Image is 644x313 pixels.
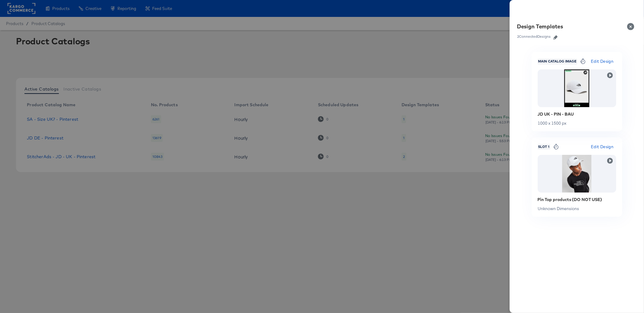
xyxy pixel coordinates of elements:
[588,143,616,150] button: Edit Design
[538,197,616,202] div: Pin Top products (DO NOT USE)
[538,59,577,64] span: Main Catalog Image
[591,143,614,150] span: Edit Design
[538,121,616,125] div: 1000 x 1500 px
[623,18,640,35] button: Close
[538,206,616,211] div: Unknown Dimensions
[517,34,551,39] div: 2 Connected Designs
[517,23,563,30] div: Design Templates
[588,58,616,65] button: Edit Design
[591,58,614,65] span: Edit Design
[538,145,550,149] span: Slot 1
[538,112,616,117] div: JD UK - PIN - BAU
